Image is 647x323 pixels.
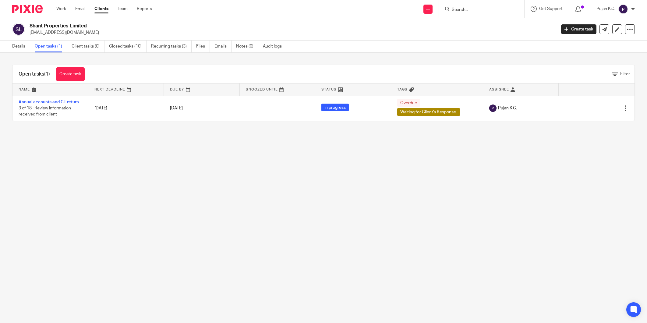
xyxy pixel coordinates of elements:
[236,41,258,52] a: Notes (0)
[489,105,497,112] img: svg%3E
[75,6,85,12] a: Email
[539,7,563,11] span: Get Support
[214,41,232,52] a: Emails
[12,23,25,36] img: svg%3E
[561,24,596,34] a: Create task
[321,104,349,111] span: In progress
[56,67,85,81] a: Create task
[118,6,128,12] a: Team
[56,6,66,12] a: Work
[35,41,67,52] a: Open tasks (1)
[19,100,79,104] a: Annual accounts and CT return
[618,4,628,14] img: svg%3E
[19,71,50,77] h1: Open tasks
[397,99,420,107] span: Overdue
[397,108,460,116] span: Waiting for Client's Response.
[246,88,278,91] span: Snoozed Until
[94,6,108,12] a: Clients
[170,106,183,110] span: [DATE]
[263,41,286,52] a: Audit logs
[44,72,50,76] span: (1)
[151,41,192,52] a: Recurring tasks (3)
[596,6,615,12] p: Pujan K.C.
[620,72,630,76] span: Filter
[498,105,517,111] span: Pujan K.C.
[321,88,337,91] span: Status
[196,41,210,52] a: Files
[30,30,552,36] p: [EMAIL_ADDRESS][DOMAIN_NAME]
[72,41,104,52] a: Client tasks (0)
[109,41,147,52] a: Closed tasks (10)
[30,23,447,29] h2: Shant Properties Limited
[12,41,30,52] a: Details
[88,96,164,121] td: [DATE]
[451,7,506,13] input: Search
[137,6,152,12] a: Reports
[19,106,71,117] span: 3 of 18 · Review information received from client
[12,5,43,13] img: Pixie
[397,88,408,91] span: Tags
